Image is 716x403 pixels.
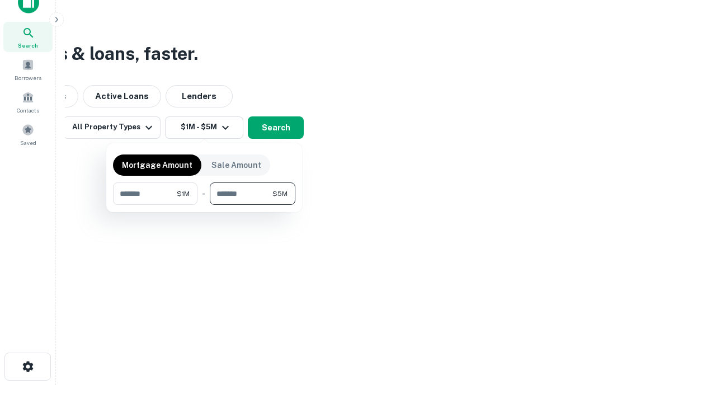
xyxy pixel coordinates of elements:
[272,189,288,199] span: $5M
[211,159,261,171] p: Sale Amount
[660,313,716,367] iframe: Chat Widget
[177,189,190,199] span: $1M
[202,182,205,205] div: -
[122,159,192,171] p: Mortgage Amount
